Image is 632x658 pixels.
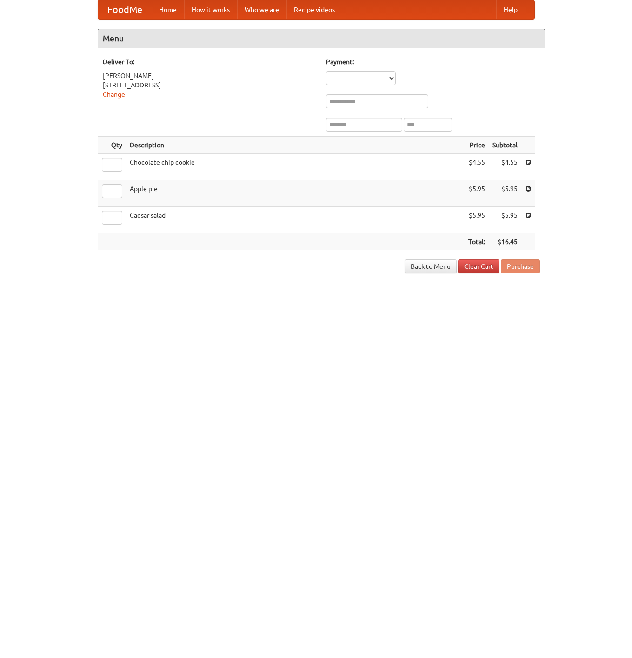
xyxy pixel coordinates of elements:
[405,259,457,273] a: Back to Menu
[489,154,521,180] td: $4.55
[286,0,342,19] a: Recipe videos
[103,71,317,80] div: [PERSON_NAME]
[103,80,317,90] div: [STREET_ADDRESS]
[465,137,489,154] th: Price
[152,0,184,19] a: Home
[103,91,125,98] a: Change
[465,180,489,207] td: $5.95
[126,137,465,154] th: Description
[465,154,489,180] td: $4.55
[489,233,521,251] th: $16.45
[496,0,525,19] a: Help
[126,154,465,180] td: Chocolate chip cookie
[489,180,521,207] td: $5.95
[98,0,152,19] a: FoodMe
[237,0,286,19] a: Who we are
[184,0,237,19] a: How it works
[458,259,499,273] a: Clear Cart
[489,137,521,154] th: Subtotal
[126,180,465,207] td: Apple pie
[98,29,545,48] h4: Menu
[126,207,465,233] td: Caesar salad
[465,207,489,233] td: $5.95
[489,207,521,233] td: $5.95
[465,233,489,251] th: Total:
[98,137,126,154] th: Qty
[103,57,317,66] h5: Deliver To:
[501,259,540,273] button: Purchase
[326,57,540,66] h5: Payment:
